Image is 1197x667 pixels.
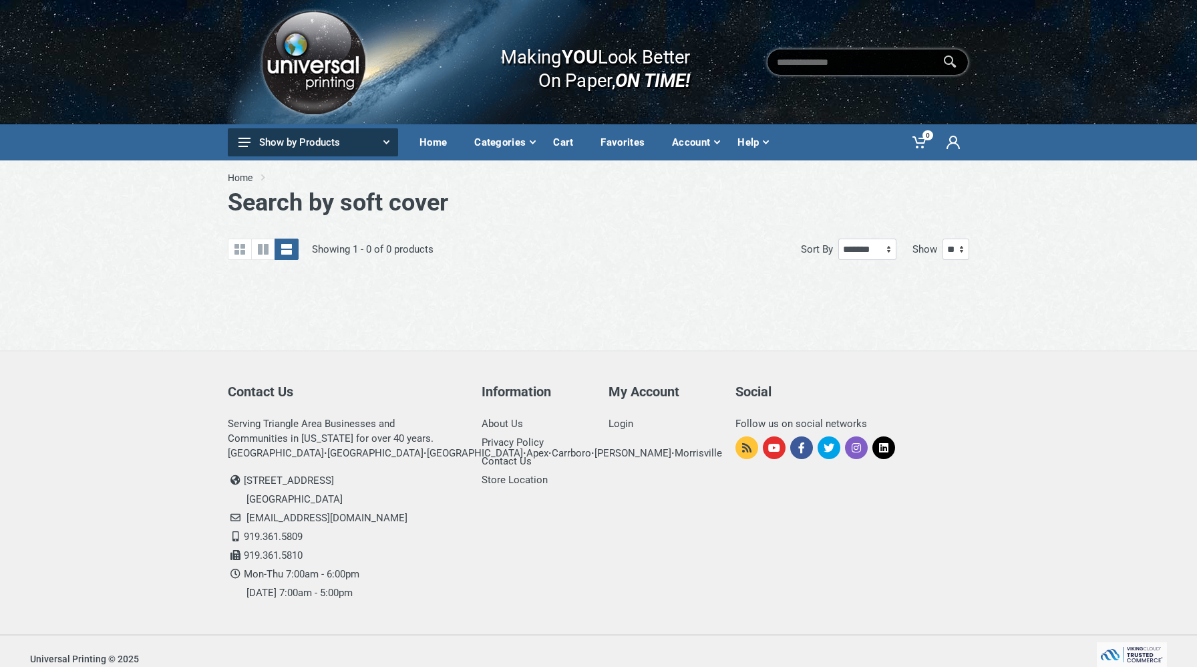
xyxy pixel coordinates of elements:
[482,455,532,467] a: Contact Us
[324,447,327,459] strong: ·
[312,242,434,257] div: Showing 1 - 0 of 0 products
[228,188,969,217] h1: Search by soft cover
[465,128,544,156] div: Categories
[410,128,465,156] div: Home
[801,242,833,257] label: Sort By
[728,128,777,156] div: Help
[410,124,465,160] a: Home
[246,490,462,509] li: [GEOGRAPHIC_DATA]
[600,284,619,306] a: Next
[228,546,462,565] li: 919.361.5810
[482,474,548,486] a: Store Location
[544,128,591,156] div: Cart
[228,384,462,400] h5: Contact Us
[912,242,937,257] label: Show
[30,652,139,666] div: Universal Printing © 2025
[228,416,462,460] div: Serving Triangle Area Businesses and Communities in [US_STATE] for over 40 years. [GEOGRAPHIC_DAT...
[482,384,588,400] h5: Information
[423,447,427,459] strong: ·
[609,418,633,430] a: Login
[246,583,462,602] li: [DATE] 7:00am - 5:00pm
[591,124,663,160] a: Favorites
[228,527,462,546] li: 919.361.5809
[591,128,663,156] div: Favorites
[228,128,398,156] button: Show by Products
[903,124,937,160] a: 0
[474,32,690,92] div: Making Look Better On Paper,
[561,45,597,68] b: YOU
[735,384,969,400] h5: Social
[246,512,407,524] a: [EMAIL_ADDRESS][DOMAIN_NAME]
[228,471,462,490] li: [STREET_ADDRESS]
[615,69,690,92] i: ON TIME!
[663,128,728,156] div: Account
[482,418,523,430] a: About Us
[482,436,544,448] a: Privacy Policy
[609,384,715,400] h5: My Account
[922,130,933,140] span: 0
[257,6,369,119] img: Logo.png
[228,565,462,583] li: Mon-Thu 7:00am - 6:00pm
[544,124,591,160] a: Cart
[735,416,969,431] div: Follow us on social networks
[228,171,969,184] nav: breadcrumb
[228,171,252,184] a: Home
